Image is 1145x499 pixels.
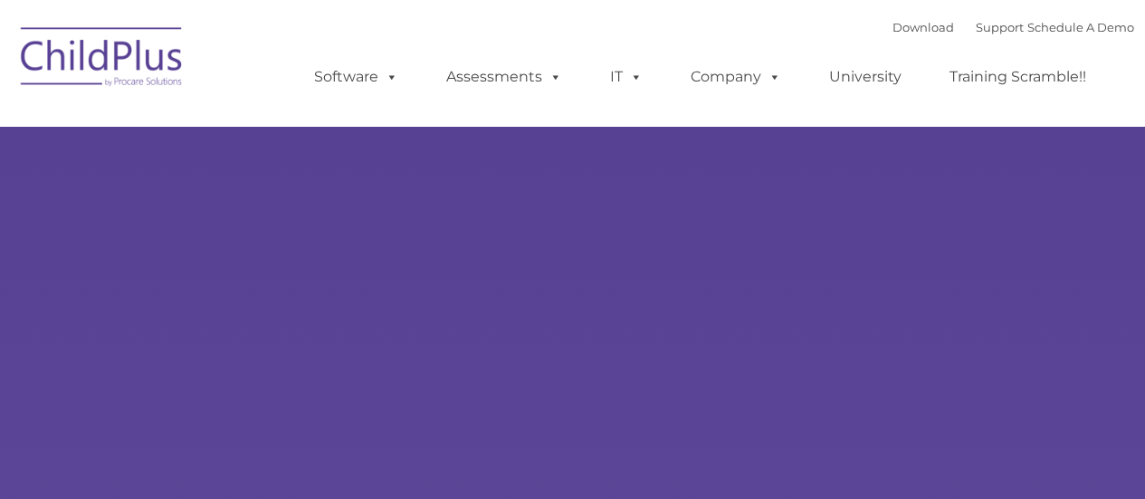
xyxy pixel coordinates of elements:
a: Training Scramble!! [931,59,1104,95]
a: IT [592,59,661,95]
a: Company [673,59,799,95]
img: ChildPlus by Procare Solutions [12,14,193,105]
a: Schedule A Demo [1027,20,1134,34]
a: Software [296,59,416,95]
a: University [811,59,920,95]
a: Download [892,20,954,34]
a: Support [976,20,1024,34]
a: Assessments [428,59,580,95]
font: | [892,20,1134,34]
